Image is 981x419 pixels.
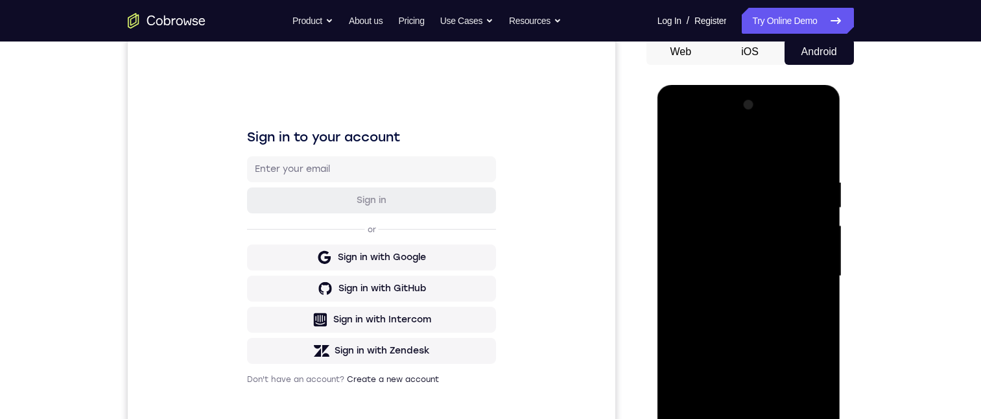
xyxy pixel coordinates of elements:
[211,243,298,256] div: Sign in with GitHub
[207,305,302,318] div: Sign in with Zendesk
[785,39,854,65] button: Android
[687,13,689,29] span: /
[210,212,298,225] div: Sign in with Google
[440,8,493,34] button: Use Cases
[237,186,251,196] p: or
[119,335,368,346] p: Don't have an account?
[292,8,333,34] button: Product
[657,8,681,34] a: Log In
[206,274,303,287] div: Sign in with Intercom
[715,39,785,65] button: iOS
[119,206,368,232] button: Sign in with Google
[646,39,716,65] button: Web
[128,13,206,29] a: Go to the home page
[119,268,368,294] button: Sign in with Intercom
[694,8,726,34] a: Register
[219,336,311,345] a: Create a new account
[119,237,368,263] button: Sign in with GitHub
[119,299,368,325] button: Sign in with Zendesk
[509,8,561,34] button: Resources
[349,8,383,34] a: About us
[398,8,424,34] a: Pricing
[742,8,853,34] a: Try Online Demo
